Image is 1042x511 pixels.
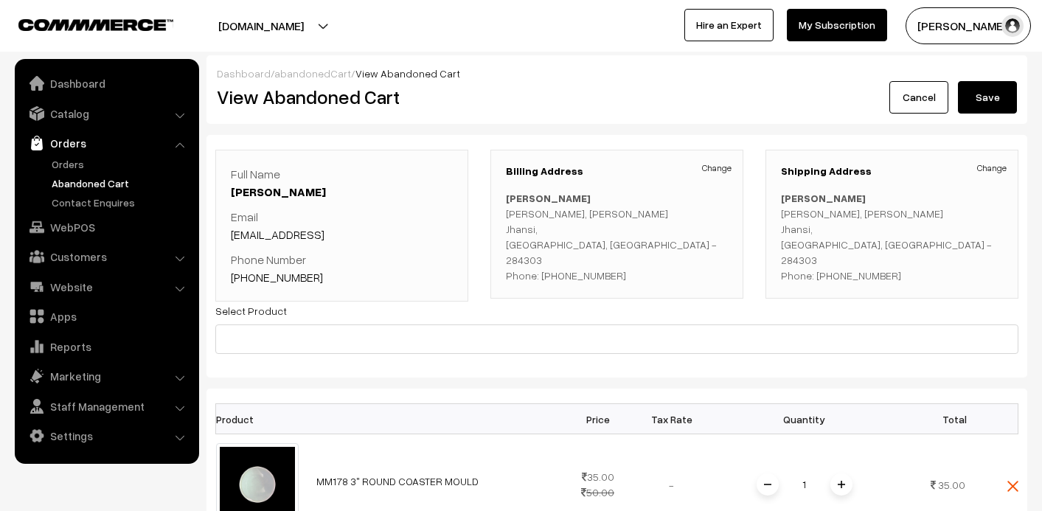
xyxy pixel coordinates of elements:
th: Tax Rate [635,404,709,434]
p: [PERSON_NAME], [PERSON_NAME] Jhansi, [GEOGRAPHIC_DATA], [GEOGRAPHIC_DATA] - 284303 Phone: [PHONE_... [781,190,1003,283]
img: COMMMERCE [18,19,173,30]
b: [PERSON_NAME] [781,192,866,204]
a: Catalog [18,100,194,127]
p: [PERSON_NAME], [PERSON_NAME] Jhansi, [GEOGRAPHIC_DATA], [GEOGRAPHIC_DATA] - 284303 Phone: [PHONE_... [506,190,728,283]
a: Cancel [889,81,948,114]
button: [DOMAIN_NAME] [167,7,355,44]
a: Apps [18,303,194,330]
a: Staff Management [18,393,194,420]
img: close [1007,481,1018,492]
p: Phone Number [231,251,453,286]
a: Dashboard [217,67,271,80]
a: My Subscription [787,9,887,41]
a: COMMMERCE [18,15,147,32]
a: Change [702,161,732,175]
strike: 50.00 [581,486,614,498]
a: Settings [18,423,194,449]
p: Email [231,208,453,243]
a: [PERSON_NAME] [231,184,326,199]
th: Product [216,404,308,434]
button: [PERSON_NAME]… [906,7,1031,44]
a: [PHONE_NUMBER] [231,270,323,285]
h3: Shipping Address [781,165,1003,178]
img: minus [764,481,771,488]
img: user [1001,15,1024,37]
a: Marketing [18,363,194,389]
p: Full Name [231,165,453,201]
h3: Billing Address [506,165,728,178]
div: / / [217,66,1017,81]
a: Contact Enquires [48,195,194,210]
h2: View Abandoned Cart [217,86,606,108]
label: Select Product [215,303,287,319]
span: View Abandoned Cart [355,67,460,80]
b: [PERSON_NAME] [506,192,591,204]
img: plusI [838,481,845,488]
a: Abandoned Cart [48,175,194,191]
a: Dashboard [18,70,194,97]
a: Hire an Expert [684,9,774,41]
th: Total [900,404,974,434]
a: Change [977,161,1007,175]
span: 35.00 [938,479,965,491]
a: Reports [18,333,194,360]
a: Orders [18,130,194,156]
a: MM178 3" ROUND COASTER MOULD [316,475,479,487]
a: Website [18,274,194,300]
th: Price [561,404,635,434]
a: Customers [18,243,194,270]
button: Save [958,81,1017,114]
a: WebPOS [18,214,194,240]
th: Quantity [709,404,900,434]
span: - [669,479,674,491]
a: [EMAIL_ADDRESS] [231,227,324,242]
a: Orders [48,156,194,172]
a: abandonedCart [274,67,351,80]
